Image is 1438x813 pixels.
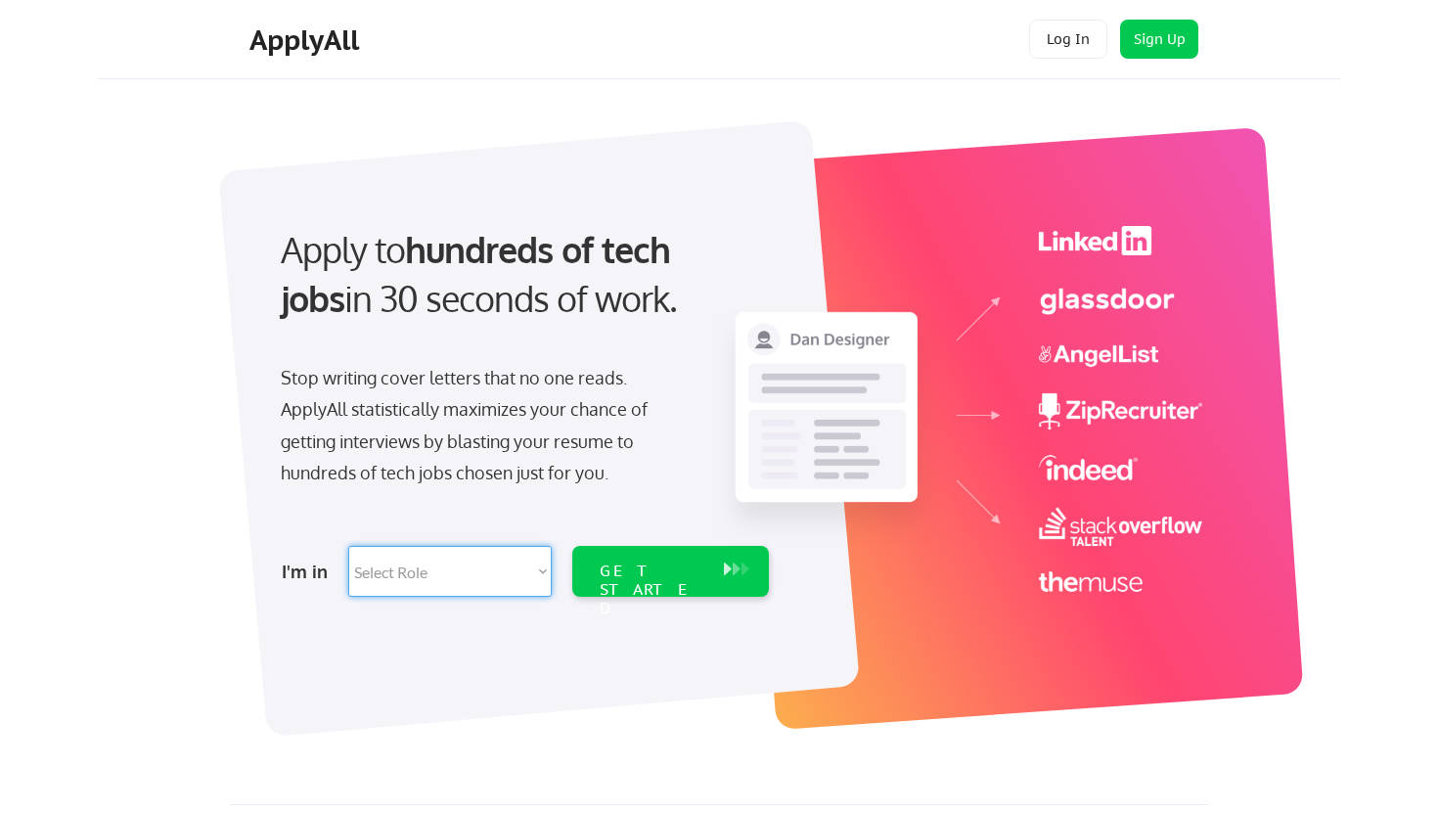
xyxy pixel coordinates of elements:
[281,227,679,320] strong: hundreds of tech jobs
[281,225,761,324] div: Apply to in 30 seconds of work.
[249,23,365,57] div: ApplyAll
[1029,20,1107,59] button: Log In
[281,362,683,489] div: Stop writing cover letters that no one reads. ApplyAll statistically maximizes your chance of get...
[1120,20,1198,59] button: Sign Up
[282,556,337,587] div: I'm in
[600,562,704,618] div: GET STARTED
